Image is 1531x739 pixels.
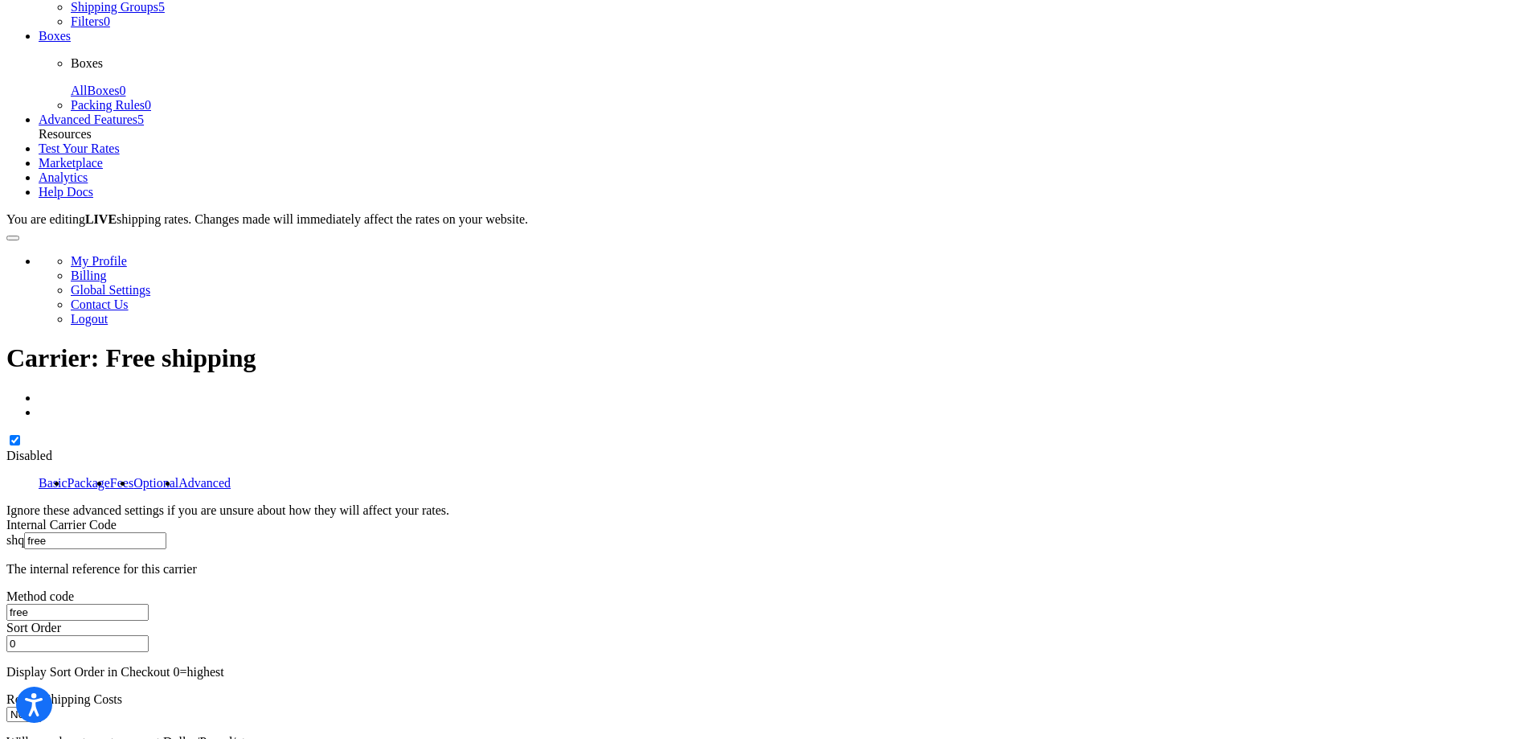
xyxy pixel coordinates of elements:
li: Boxes [39,29,1525,113]
li: Test Your Rates [39,142,1525,156]
a: Filters0 [71,14,110,28]
p: The internal reference for this carrier [6,562,1525,577]
li: Filters [71,14,1525,29]
button: Open Resource Center [6,236,19,240]
a: Optional [133,476,178,490]
a: Advanced Features5 [39,113,144,126]
span: 5 [137,113,144,126]
li: Contact Us [71,298,1525,312]
a: Logout [71,312,108,326]
label: Internal Carrier Code [6,518,117,532]
a: AllBoxes0 [71,84,125,97]
span: Packing Rules [71,98,145,112]
h1: Carrier: Free shipping [6,343,1525,373]
a: Boxes [39,29,71,43]
label: Round Shipping Costs [6,692,122,706]
span: 0 [119,84,125,97]
a: Advanced [178,476,231,490]
li: Advanced Features [39,113,1525,127]
a: Billing [71,269,106,282]
li: Packing Rules [71,98,1525,113]
a: Test Your Rates [39,142,120,155]
span: Advanced Features [39,113,137,126]
p: Boxes [71,56,1525,71]
div: You are editing shipping rates. Changes made will immediately affect the rates on your website. [6,212,1525,227]
li: Billing [71,269,1525,283]
a: Basic [39,476,68,490]
a: Package [68,476,110,490]
a: Marketplace [39,156,103,170]
li: Global Settings [71,283,1525,298]
label: Sort Order [6,621,61,634]
li: My Profile [71,254,1525,269]
a: Fees [110,476,133,490]
p: Display Sort Order in Checkout 0=highest [6,665,1525,679]
li: Logout [71,312,1525,326]
a: Global Settings [71,283,150,297]
label: Disabled [6,449,52,462]
a: Packing Rules0 [71,98,151,112]
span: 0 [104,14,110,28]
span: Filters [71,14,104,28]
li: Analytics [39,170,1525,185]
li: Marketplace [39,156,1525,170]
a: My Profile [71,254,127,268]
div: Resources [39,127,1525,142]
a: Contact Us [71,298,129,311]
label: Method code [6,589,74,603]
span: shq [6,533,24,547]
a: Help Docs [39,185,93,199]
span: Ignore these advanced settings if you are unsure about how they will affect your rates. [6,503,449,517]
b: LIVE [85,212,117,226]
span: 0 [145,98,151,112]
span: All Boxes [71,84,119,97]
a: Analytics [39,170,88,184]
li: Help Docs [39,185,1525,199]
